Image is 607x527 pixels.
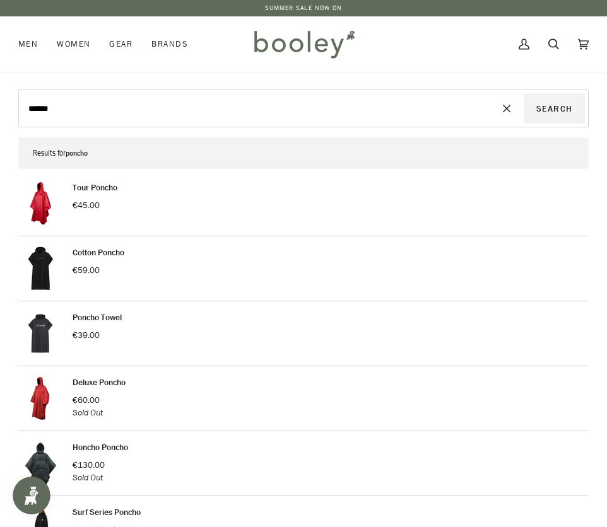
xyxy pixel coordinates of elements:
[109,38,133,50] span: Gear
[524,93,585,124] button: Search
[66,149,88,158] span: poncho
[47,16,100,72] a: Women
[73,459,105,471] span: €130.00
[73,182,117,194] a: Tour Poncho
[22,93,490,124] input: Search our store
[18,376,62,420] img: Trekmates Deluxe Poncho Child Pepper - Booley Galway
[18,246,62,291] img: Orca Cotton Poncho Black - Booley Galway
[249,26,359,62] img: Booley
[73,506,141,518] a: Surf Series Poncho
[73,329,100,341] span: €39.00
[490,93,524,124] button: Reset
[73,407,103,419] em: Sold Out
[18,441,62,485] img: Therm-a-Rest Honcho Poncho - Booley Galway
[73,376,126,388] a: Deluxe Poncho
[18,182,62,226] img: Trekmates Tour Poncho Chilli Pepper - Booley Galway
[18,16,47,72] a: Men
[18,311,62,356] img: Orca Poncho Towel Black - Booley Galway
[18,38,38,50] span: Men
[73,311,122,323] a: Poncho Towel
[265,3,343,13] a: SUMMER SALE NOW ON
[73,246,124,258] a: Cotton Poncho
[73,472,103,484] em: Sold Out
[73,394,100,406] span: €60.00
[142,16,197,72] a: Brands
[13,477,50,514] iframe: Button to open loyalty program pop-up
[73,199,100,211] span: €45.00
[57,38,90,50] span: Women
[73,264,100,276] span: €59.00
[151,38,188,50] span: Brands
[73,441,128,453] a: Honcho Poncho
[33,145,574,161] p: Results for
[100,16,142,72] a: Gear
